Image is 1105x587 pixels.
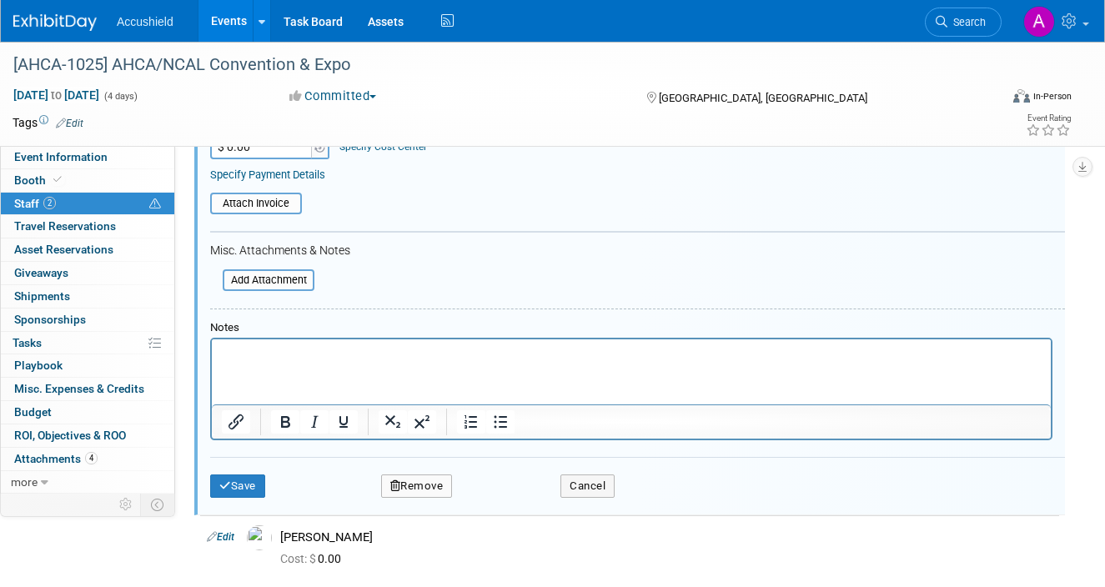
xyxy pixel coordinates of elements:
[1,401,174,424] a: Budget
[14,405,52,419] span: Budget
[379,410,407,434] button: Subscript
[457,410,485,434] button: Numbered list
[13,88,100,103] span: [DATE] [DATE]
[1026,114,1071,123] div: Event Rating
[1,332,174,354] a: Tasks
[14,429,126,442] span: ROI, Objectives & ROO
[14,452,98,465] span: Attachments
[1,378,174,400] a: Misc. Expenses & Credits
[1023,6,1055,38] img: Alexandria Cantrell
[43,197,56,209] span: 2
[1,309,174,331] a: Sponsorships
[13,14,97,31] img: ExhibitDay
[212,339,1051,404] iframe: Rich Text Area
[916,87,1072,112] div: Event Format
[271,410,299,434] button: Bold
[14,313,86,326] span: Sponsorships
[560,474,615,498] button: Cancel
[280,552,348,565] span: 0.00
[85,452,98,464] span: 4
[1,354,174,377] a: Playbook
[14,219,116,233] span: Travel Reservations
[13,114,83,131] td: Tags
[48,88,64,102] span: to
[1,285,174,308] a: Shipments
[1,146,174,168] a: Event Information
[1032,90,1072,103] div: In-Person
[13,336,42,349] span: Tasks
[210,243,1065,258] div: Misc. Attachments & Notes
[141,494,175,515] td: Toggle Event Tabs
[339,141,427,153] a: Specify Cost Center
[300,410,329,434] button: Italic
[103,91,138,102] span: (4 days)
[112,494,141,515] td: Personalize Event Tab Strip
[1,448,174,470] a: Attachments4
[925,8,1002,37] a: Search
[280,529,1052,545] div: [PERSON_NAME]
[659,92,867,104] span: [GEOGRAPHIC_DATA], [GEOGRAPHIC_DATA]
[1,238,174,261] a: Asset Reservations
[14,173,65,187] span: Booth
[117,15,173,28] span: Accushield
[149,197,161,212] span: Potential Scheduling Conflict -- at least one attendee is tagged in another overlapping event.
[947,16,986,28] span: Search
[14,197,56,210] span: Staff
[1,262,174,284] a: Giveaways
[1,169,174,192] a: Booth
[1,424,174,447] a: ROI, Objectives & ROO
[1,215,174,238] a: Travel Reservations
[222,410,250,434] button: Insert/edit link
[14,289,70,303] span: Shipments
[14,243,113,256] span: Asset Reservations
[210,321,1052,335] div: Notes
[329,410,358,434] button: Underline
[1,193,174,215] a: Staff2
[381,474,453,498] button: Remove
[14,150,108,163] span: Event Information
[14,266,68,279] span: Giveaways
[284,88,383,105] button: Committed
[53,175,62,184] i: Booth reservation complete
[56,118,83,129] a: Edit
[11,475,38,489] span: more
[207,531,234,543] a: Edit
[14,382,144,395] span: Misc. Expenses & Credits
[1,471,174,494] a: more
[14,359,63,372] span: Playbook
[1013,89,1030,103] img: Format-Inperson.png
[8,50,982,80] div: [AHCA-1025] AHCA/NCAL Convention & Expo
[408,410,436,434] button: Superscript
[210,168,325,181] a: Specify Payment Details
[210,474,265,498] button: Save
[486,410,515,434] button: Bullet list
[280,552,318,565] span: Cost: $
